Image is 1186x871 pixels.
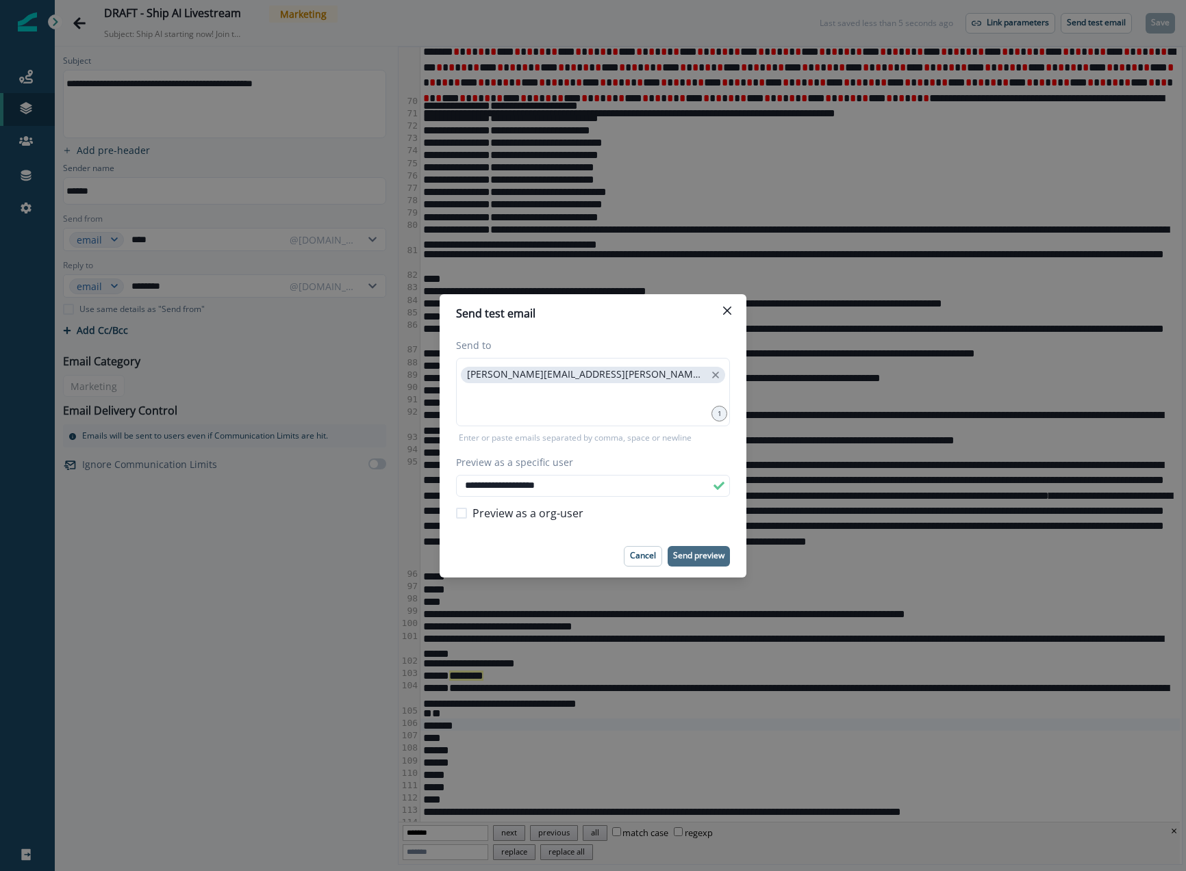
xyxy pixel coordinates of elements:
[624,546,662,567] button: Cancel
[668,546,730,567] button: Send preview
[709,368,722,382] button: close
[456,338,722,352] label: Send to
[467,369,705,380] p: [PERSON_NAME][EMAIL_ADDRESS][PERSON_NAME][DOMAIN_NAME]
[472,505,583,521] span: Preview as a org-user
[711,406,727,421] div: 1
[456,455,722,469] label: Preview as a specific user
[456,305,535,322] p: Send test email
[716,300,738,322] button: Close
[456,432,694,444] p: Enter or paste emails separated by comma, space or newline
[673,551,724,560] p: Send preview
[630,551,656,560] p: Cancel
